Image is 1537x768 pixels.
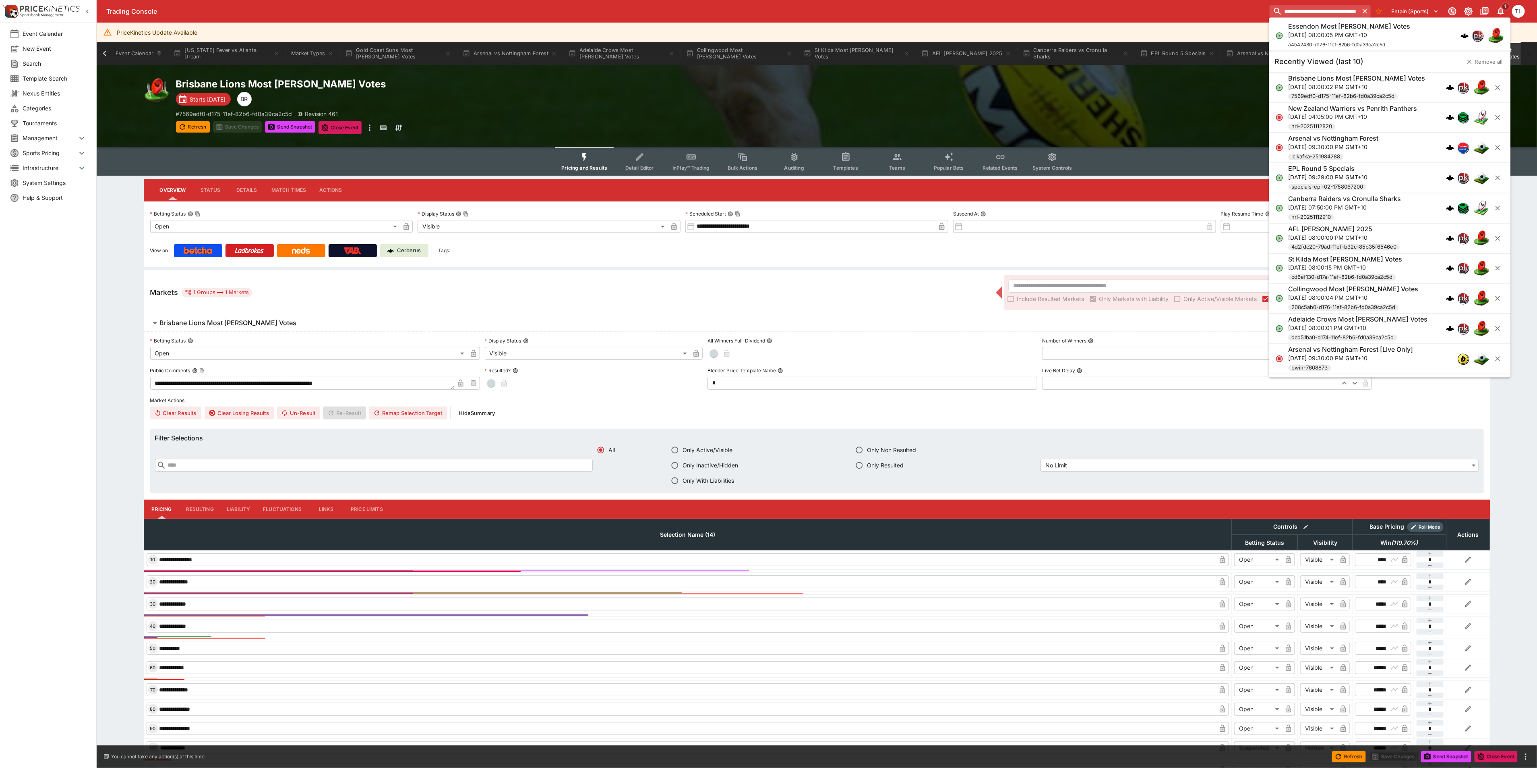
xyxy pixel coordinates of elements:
p: [DATE] 07:50:00 PM GMT+10 [1289,203,1401,212]
p: [DATE] 08:00:02 PM GMT+10 [1289,83,1425,91]
span: 1 [1502,2,1510,10]
span: Only Active/Visible [683,446,732,454]
span: bwin-7608873 [1289,364,1331,372]
div: pricekinetics [1472,30,1483,41]
button: Resulting [180,500,220,519]
div: cerberus [1446,83,1454,91]
button: Suspend At [981,211,986,217]
p: Resulted? [485,367,511,374]
h6: Filter Selections [155,434,1479,442]
div: Open [1234,683,1282,696]
div: Visible [1300,553,1337,566]
p: [DATE] 08:00:05 PM GMT+10 [1289,31,1411,39]
img: australian_rules.png [1474,230,1490,246]
svg: Open [1276,325,1284,333]
img: Betcha [184,247,213,254]
button: Price Limits [344,500,389,519]
span: 20 [149,579,157,585]
div: pricekinetics [1458,172,1469,184]
img: logo-cerberus.svg [1446,295,1454,303]
span: specials-epl-02-1758067200 [1289,183,1367,191]
button: Select Tenant [1387,5,1444,18]
div: Open [1234,703,1282,716]
img: logo-cerberus.svg [1446,174,1454,182]
button: Details [229,181,265,200]
span: nrl-20251112820 [1289,123,1336,131]
button: Refresh [1332,751,1366,762]
span: System Settings [23,179,87,187]
span: Only Markets with Liability [1099,295,1169,303]
span: Template Search [23,74,87,83]
div: Open [1234,598,1282,610]
span: Categories [23,104,87,112]
button: Documentation [1477,4,1492,19]
div: lclkafka [1458,142,1469,154]
div: Visible [1300,575,1337,588]
div: Open [1234,575,1282,588]
div: Visible [418,220,668,233]
label: Tags: [439,244,451,257]
button: Play Resume Time [1265,211,1271,217]
p: [DATE] 09:29:00 PM GMT+10 [1289,173,1368,181]
button: EPL Round 5 Specials [1136,42,1220,65]
div: Visible [1300,598,1337,610]
button: Copy To Clipboard [463,211,469,217]
img: logo-cerberus.svg [1446,204,1454,212]
h6: Adelaide Crows Most [PERSON_NAME] Votes [1289,316,1428,324]
p: Starts [DATE] [190,95,226,104]
div: Visible [1300,683,1337,696]
img: soccer.png [1474,140,1490,156]
button: Arsenal vs Nottingham Forest [458,42,562,65]
button: Clear Losing Results [205,407,274,419]
img: logo-cerberus.svg [1446,83,1454,91]
div: cerberus [1461,31,1469,39]
p: Betting Status [150,210,186,217]
a: Cerberus [380,244,428,257]
img: nrl.png [1458,203,1469,213]
svg: Open [1276,174,1284,182]
button: Bulk edit [1301,522,1311,532]
button: Adelaide Crows Most [PERSON_NAME] Votes [564,42,680,65]
svg: Closed [1276,144,1284,152]
p: [DATE] 08:00:15 PM GMT+10 [1289,264,1403,272]
em: ( 119.70 %) [1392,538,1418,548]
button: Close Event [319,121,362,134]
div: Hidden [1300,741,1337,754]
span: System Controls [1032,165,1072,171]
span: Management [23,134,77,142]
div: cerberus [1446,204,1454,212]
span: Teams [889,165,905,171]
div: pricekinetics [1458,293,1469,304]
img: pricekinetics.png [1473,30,1483,41]
div: Event type filters [555,147,1078,176]
button: Betting StatusCopy To Clipboard [188,211,193,217]
span: 80 [149,706,157,712]
svg: Open [1276,31,1284,39]
div: Trading Console [106,7,1266,16]
span: 4d2fdc20-79ad-11ef-b32c-85b35f6546e0 [1289,243,1400,251]
span: Only Inactive/Hidden [683,461,738,469]
p: [DATE] 08:00:00 PM GMT+10 [1289,233,1400,242]
div: nrl [1458,202,1469,214]
span: Related Events [983,165,1018,171]
p: All Winners Full-Dividend [707,337,765,344]
span: Auditing [784,165,804,171]
span: lclkafka-251984288 [1289,153,1344,161]
span: Bulk Actions [728,165,757,171]
img: logo-cerberus.svg [1446,264,1454,272]
img: rugby_league.png [1474,110,1490,126]
button: Live Bet Delay [1077,368,1082,374]
button: Actions [312,181,349,200]
h6: EPL Round 5 Specials [1289,165,1355,173]
h6: AFL [PERSON_NAME] 2025 [1289,225,1373,233]
div: Visible [485,347,690,360]
button: Display StatusCopy To Clipboard [456,211,461,217]
div: Open [1234,553,1282,566]
span: Roll Mode [1415,524,1444,531]
span: Popular Bets [934,165,964,171]
p: Copy To Clipboard [176,110,292,118]
img: australian_rules.png [144,78,170,104]
span: Sports Pricing [23,149,77,157]
span: Pricing and Results [561,165,607,171]
svg: Closed [1276,355,1284,363]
